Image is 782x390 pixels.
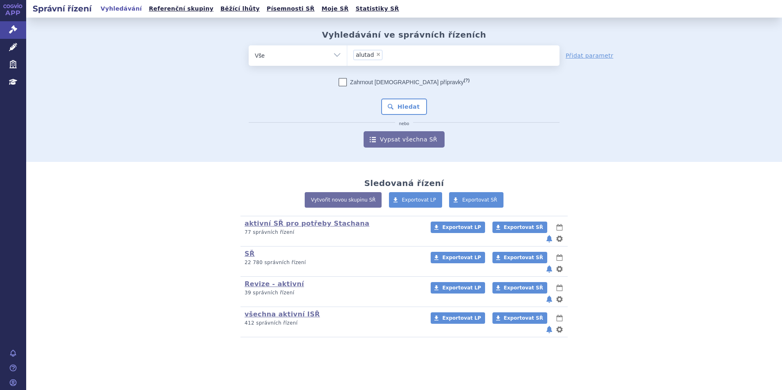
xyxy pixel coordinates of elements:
a: Exportovat SŘ [492,312,547,324]
a: Referenční skupiny [146,3,216,14]
p: 39 správních řízení [245,289,420,296]
a: Exportovat SŘ [492,222,547,233]
span: Exportovat LP [442,285,481,291]
a: Přidat parametr [566,52,613,60]
p: 22 780 správních řízení [245,259,420,266]
a: Exportovat LP [431,312,485,324]
a: Exportovat SŘ [492,252,547,263]
button: notifikace [545,294,553,304]
span: Exportovat SŘ [504,224,543,230]
a: všechna aktivní ISŘ [245,310,320,318]
button: Hledat [381,99,427,115]
button: notifikace [545,325,553,334]
a: Písemnosti SŘ [264,3,317,14]
span: Exportovat SŘ [504,255,543,260]
a: Exportovat LP [389,192,443,208]
span: alutad [356,52,374,58]
a: Běžící lhůty [218,3,262,14]
h2: Sledovaná řízení [364,178,444,188]
span: Exportovat SŘ [504,315,543,321]
button: lhůty [555,222,564,232]
span: Exportovat SŘ [462,197,497,203]
a: Exportovat SŘ [492,282,547,294]
span: Exportovat LP [402,197,436,203]
a: Vyhledávání [98,3,144,14]
a: Revize - aktivní [245,280,304,288]
i: nebo [395,121,413,126]
a: Exportovat LP [431,222,485,233]
button: lhůty [555,283,564,293]
span: Exportovat SŘ [504,285,543,291]
span: Exportovat LP [442,224,481,230]
a: Exportovat SŘ [449,192,503,208]
button: lhůty [555,253,564,262]
button: nastavení [555,325,564,334]
a: Vypsat všechna SŘ [364,131,445,148]
button: notifikace [545,264,553,274]
input: alutad [385,49,415,60]
button: nastavení [555,234,564,244]
a: Exportovat LP [431,252,485,263]
a: aktivní SŘ pro potřeby Stachana [245,220,369,227]
a: SŘ [245,250,255,258]
p: 77 správních řízení [245,229,420,236]
p: 412 správních řízení [245,320,420,327]
a: Moje SŘ [319,3,351,14]
a: Exportovat LP [431,282,485,294]
a: Vytvořit novou skupinu SŘ [305,192,382,208]
a: Statistiky SŘ [353,3,401,14]
label: Zahrnout [DEMOGRAPHIC_DATA] přípravky [339,78,470,86]
h2: Správní řízení [26,3,98,14]
span: Exportovat LP [442,315,481,321]
span: Exportovat LP [442,255,481,260]
button: nastavení [555,264,564,274]
button: nastavení [555,294,564,304]
button: notifikace [545,234,553,244]
abbr: (?) [464,78,470,83]
span: × [376,52,381,57]
button: lhůty [555,313,564,323]
h2: Vyhledávání ve správních řízeních [322,30,486,40]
